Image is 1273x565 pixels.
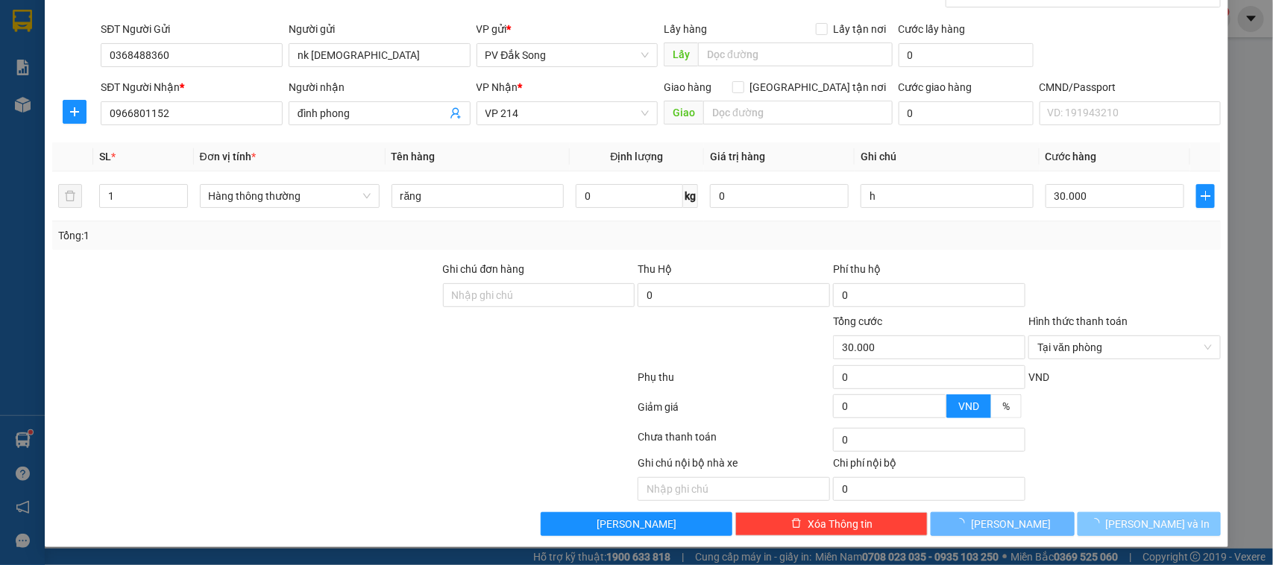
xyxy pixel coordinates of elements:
[833,455,1025,477] div: Chi phí nội bộ
[664,101,703,124] span: Giao
[1028,315,1128,327] label: Hình thức thanh toán
[209,185,371,207] span: Hàng thông thường
[637,399,832,425] div: Giảm giá
[1106,516,1210,532] span: [PERSON_NAME] và In
[63,106,86,118] span: plus
[1078,512,1221,536] button: [PERSON_NAME] và In
[485,102,650,124] span: VP 214
[638,477,830,501] input: Nhập ghi chú
[58,184,82,208] button: delete
[664,81,711,93] span: Giao hàng
[638,455,830,477] div: Ghi chú nội bộ nhà xe
[51,89,173,101] strong: BIÊN NHẬN GỬI HÀNG HOÁ
[99,151,111,162] span: SL
[1002,400,1010,412] span: %
[855,142,1039,171] th: Ghi chú
[15,104,31,125] span: Nơi gửi:
[735,512,928,536] button: deleteXóa Thông tin
[791,518,802,530] span: delete
[955,518,971,528] span: loading
[833,261,1025,283] div: Phí thu hộ
[664,42,698,66] span: Lấy
[710,151,765,162] span: Giá trị hàng
[899,81,972,93] label: Cước giao hàng
[899,101,1034,125] input: Cước giao hàng
[833,315,882,327] span: Tổng cước
[861,184,1033,208] input: Ghi Chú
[142,67,210,78] span: 18:19:38 [DATE]
[15,34,34,71] img: logo
[101,79,283,95] div: SĐT Người Nhận
[101,21,283,37] div: SĐT Người Gửi
[664,23,707,35] span: Lấy hàng
[710,184,849,208] input: 0
[1196,184,1215,208] button: plus
[899,23,966,35] label: Cước lấy hàng
[392,184,564,208] input: VD: Bàn, Ghế
[931,512,1074,536] button: [PERSON_NAME]
[1040,79,1222,95] div: CMND/Passport
[698,42,893,66] input: Dọc đường
[1197,190,1214,202] span: plus
[63,100,87,124] button: plus
[58,227,492,244] div: Tổng: 1
[477,81,518,93] span: VP Nhận
[114,104,138,125] span: Nơi nhận:
[808,516,873,532] span: Xóa Thông tin
[637,369,832,395] div: Phụ thu
[443,263,525,275] label: Ghi chú đơn hàng
[1090,518,1106,528] span: loading
[392,151,436,162] span: Tên hàng
[597,516,676,532] span: [PERSON_NAME]
[638,263,672,275] span: Thu Hộ
[703,101,893,124] input: Dọc đường
[899,43,1034,67] input: Cước lấy hàng
[828,21,893,37] span: Lấy tận nơi
[958,400,979,412] span: VND
[683,184,698,208] span: kg
[1037,336,1212,359] span: Tại văn phòng
[1046,151,1097,162] span: Cước hàng
[443,283,635,307] input: Ghi chú đơn hàng
[51,104,94,113] span: PV Đắk Song
[477,21,658,37] div: VP gửi
[289,79,471,95] div: Người nhận
[637,429,832,455] div: Chưa thanh toán
[610,151,663,162] span: Định lượng
[143,56,210,67] span: DSG08250200
[39,24,121,80] strong: CÔNG TY TNHH [GEOGRAPHIC_DATA] 214 QL13 - P.26 - Q.BÌNH THẠNH - TP HCM 1900888606
[1028,371,1049,383] span: VND
[971,516,1051,532] span: [PERSON_NAME]
[289,21,471,37] div: Người gửi
[200,151,256,162] span: Đơn vị tính
[485,44,650,66] span: PV Đắk Song
[450,107,462,119] span: user-add
[744,79,893,95] span: [GEOGRAPHIC_DATA] tận nơi
[541,512,733,536] button: [PERSON_NAME]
